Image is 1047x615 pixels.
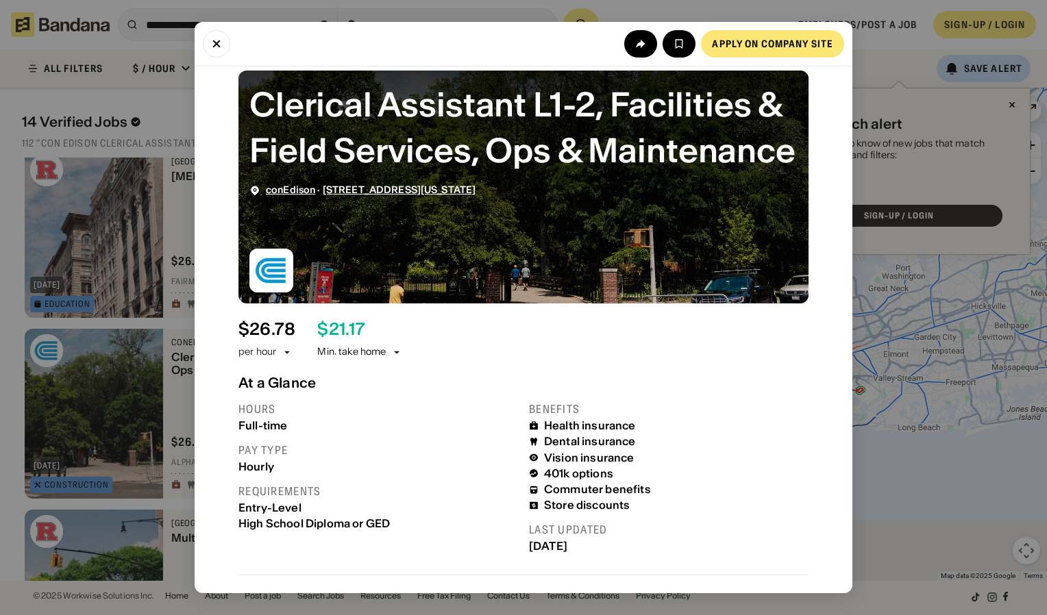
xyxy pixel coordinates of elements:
[238,517,518,530] div: High School Diploma or GED
[712,39,833,49] div: Apply on company site
[544,435,636,448] div: Dental insurance
[238,484,518,499] div: Requirements
[203,30,230,58] button: Close
[544,419,636,432] div: Health insurance
[529,402,809,416] div: Benefits
[238,443,518,457] div: Pay type
[529,523,809,537] div: Last updated
[238,419,518,432] div: Full-time
[544,483,651,496] div: Commuter benefits
[249,81,798,173] div: Clerical Assistant L1-2, Facilities & Field Services, Ops & Maintenance
[238,345,276,359] div: per hour
[238,375,809,391] div: At a Glance
[238,402,518,416] div: Hours
[249,249,293,292] img: conEdison logo
[544,467,613,480] div: 401k options
[238,501,518,514] div: Entry-Level
[317,320,365,340] div: $ 21.17
[544,451,635,464] div: Vision insurance
[544,499,630,512] div: Store discounts
[238,320,295,340] div: $ 26.78
[266,184,315,196] span: conEdison
[323,184,476,196] span: [STREET_ADDRESS][US_STATE]
[529,540,809,553] div: [DATE]
[266,184,476,196] div: ·
[238,460,518,473] div: Hourly
[317,345,402,359] div: Min. take home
